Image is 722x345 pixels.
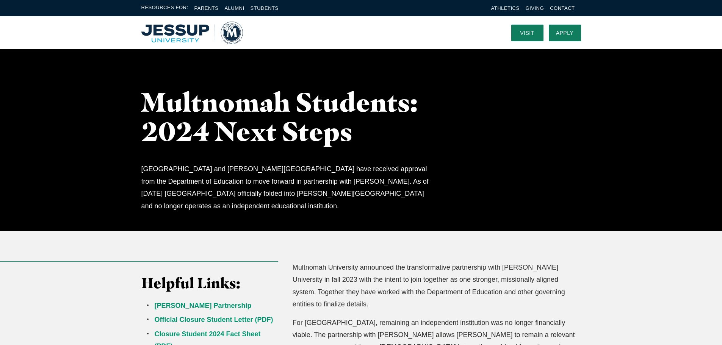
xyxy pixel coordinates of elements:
[194,5,219,11] a: Parents
[141,22,243,44] img: Multnomah University Logo
[141,4,188,12] span: Resources For:
[141,22,243,44] a: Home
[293,261,581,311] p: Multnomah University announced the transformative partnership with [PERSON_NAME] University in fa...
[155,316,273,323] a: Official Closure Student Letter (PDF)
[141,87,448,146] h1: Multnomah Students: 2024 Next Steps
[224,5,244,11] a: Alumni
[141,275,279,292] h3: Helpful Links:
[526,5,544,11] a: Giving
[155,302,252,309] a: [PERSON_NAME] Partnership
[549,25,581,41] a: Apply
[251,5,279,11] a: Students
[511,25,543,41] a: Visit
[141,163,434,212] p: [GEOGRAPHIC_DATA] and [PERSON_NAME][GEOGRAPHIC_DATA] have received approval from the Department o...
[550,5,575,11] a: Contact
[491,5,520,11] a: Athletics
